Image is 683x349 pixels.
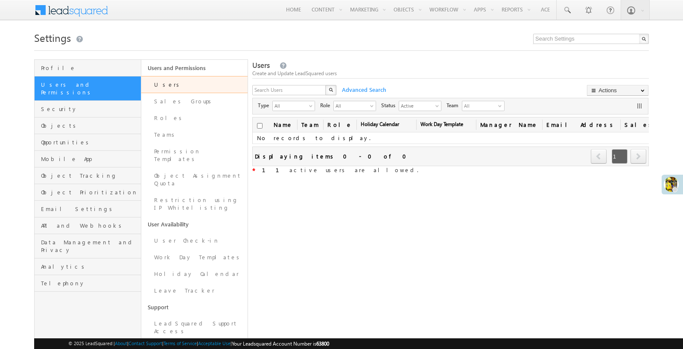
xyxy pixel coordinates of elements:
[35,201,141,217] a: Email Settings
[542,117,620,132] a: Email Address
[141,167,248,192] a: Object Assignment Quota
[41,279,139,287] span: Telephony
[35,134,141,151] a: Opportunities
[35,258,141,275] a: Analytics
[252,70,649,77] div: Create and Update LeadSquared users
[370,103,377,108] span: select
[591,149,607,164] span: prev
[141,282,248,299] a: Leave Tracker
[262,166,289,173] strong: 11
[163,340,197,346] a: Terms of Service
[41,172,139,179] span: Object Tracking
[35,60,141,76] a: Profile
[128,340,162,346] a: Contact Support
[141,249,248,266] a: Work Day Templates
[35,117,141,134] a: Objects
[587,85,648,96] button: Actions
[416,117,476,132] span: Work Day Template
[141,76,248,93] a: Users
[41,188,139,196] span: Object Prioritization
[141,110,248,126] a: Roles
[35,151,141,167] a: Mobile App
[35,101,141,117] a: Security
[41,222,139,229] span: API and Webhooks
[35,275,141,292] a: Telephony
[35,76,141,101] a: Users and Permissions
[252,60,270,70] span: Users
[35,184,141,201] a: Object Prioritization
[41,122,139,129] span: Objects
[612,149,628,164] span: 1
[35,234,141,258] a: Data Management and Privacy
[141,232,248,249] a: User Check-in
[41,205,139,213] span: Email Settings
[141,266,248,282] a: Holiday Calendar
[141,143,248,167] a: Permission Templates
[141,93,248,110] a: Sales Groups
[273,101,308,110] span: All
[141,126,248,143] a: Teams
[462,101,496,111] span: All
[533,34,649,44] input: Search Settings
[447,102,462,109] span: Team
[41,155,139,163] span: Mobile App
[320,102,333,109] span: Role
[630,150,646,164] a: next
[356,117,416,132] span: Holiday Calendar
[435,103,442,108] span: select
[115,340,127,346] a: About
[68,340,329,348] span: © 2025 LeadSquared | | | | |
[476,117,542,132] span: Manager Name
[41,238,139,254] span: Data Management and Privacy
[591,150,607,164] a: prev
[258,102,272,109] span: Type
[198,340,231,346] a: Acceptable Use
[630,149,646,164] span: next
[316,340,329,347] span: 63800
[381,102,399,109] span: Status
[309,103,316,108] span: select
[141,216,248,232] a: User Availability
[269,117,297,132] a: Name
[41,105,139,113] span: Security
[141,299,248,315] a: Support
[338,86,389,94] span: Advanced Search
[41,138,139,146] span: Opportunities
[232,340,329,347] span: Your Leadsquared Account Number is
[141,315,248,340] a: LeadSquared Support Access
[35,167,141,184] a: Object Tracking
[329,88,333,92] img: Search
[399,101,434,110] span: Active
[252,85,327,95] input: Search Users
[255,151,412,161] div: Displaying items 0 - 0 of 0
[41,64,139,72] span: Profile
[255,166,418,173] span: active users are allowed.
[334,101,369,110] span: All
[41,263,139,270] span: Analytics
[141,192,248,216] a: Restriction using IP Whitelisting
[297,117,323,132] span: Team
[41,81,139,96] span: Users and Permissions
[35,217,141,234] a: API and Webhooks
[323,117,356,132] a: Role
[34,31,71,44] span: Settings
[141,60,248,76] a: Users and Permissions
